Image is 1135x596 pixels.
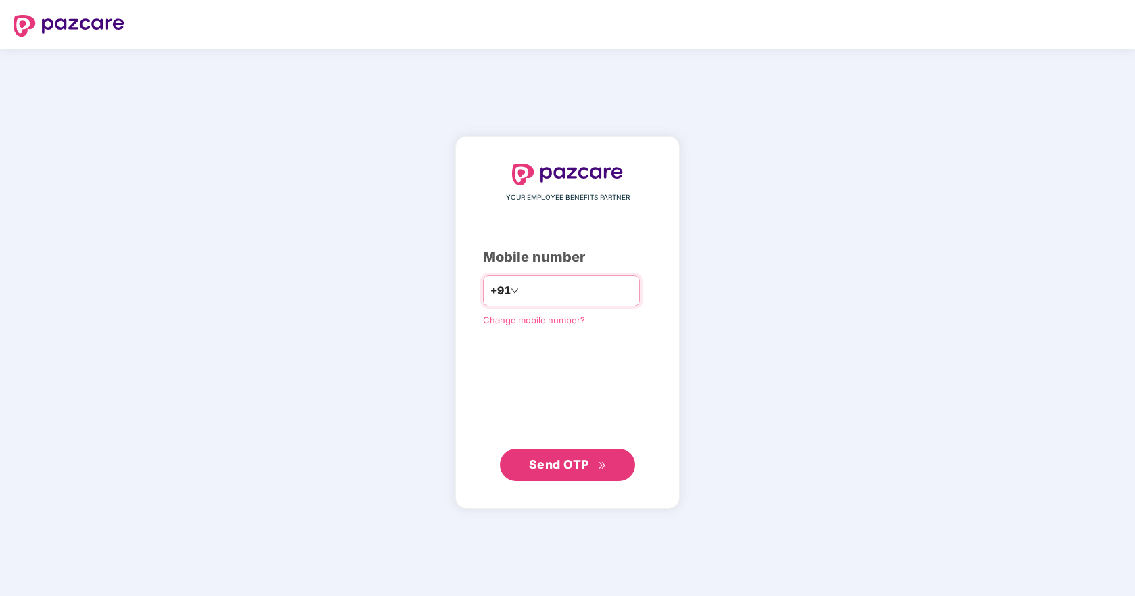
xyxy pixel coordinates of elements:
span: YOUR EMPLOYEE BENEFITS PARTNER [506,192,630,203]
img: logo [14,15,124,37]
div: Mobile number [483,247,652,268]
span: +91 [490,282,511,299]
a: Change mobile number? [483,315,585,325]
button: Send OTPdouble-right [500,449,635,481]
img: logo [512,164,623,185]
span: down [511,287,519,295]
span: Send OTP [529,457,589,472]
span: double-right [598,461,607,470]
